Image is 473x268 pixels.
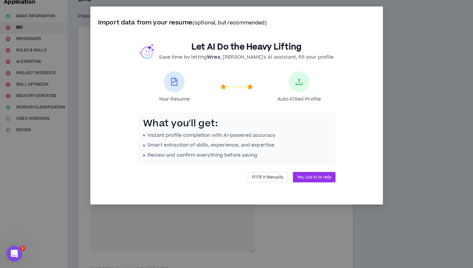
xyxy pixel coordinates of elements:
span: file-text [170,78,178,86]
button: Yes, Use AI to Help [293,172,335,182]
button: Close [365,7,383,24]
li: Smart extraction of skills, experience, and expertise [143,142,330,149]
span: 1 [20,246,25,251]
b: Wrex [207,54,220,61]
span: I'll Fill It Manually [252,174,283,180]
img: wrex.png [139,44,155,59]
span: star [247,84,253,90]
span: upload [295,78,303,86]
span: Yes, Use AI to Help [297,174,331,180]
span: Auto-Filled Profile [277,96,321,103]
button: I'll Fill It Manually [247,172,287,182]
p: Save time by letting , [PERSON_NAME]'s AI assistant, fill your profile [159,54,334,61]
iframe: Intercom live chat [7,246,22,261]
h2: Let AI Do the Heavy Lifting [159,42,334,52]
h3: What you'll get: [143,118,330,129]
span: star [220,84,226,90]
p: Import data from your resume [98,18,375,28]
span: Your Resume [158,96,190,103]
li: Review and confirm everything before saving [143,152,330,159]
small: (optional, but recommended) [192,20,267,26]
li: Instant profile completion with AI-powered accuracy [143,132,330,139]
